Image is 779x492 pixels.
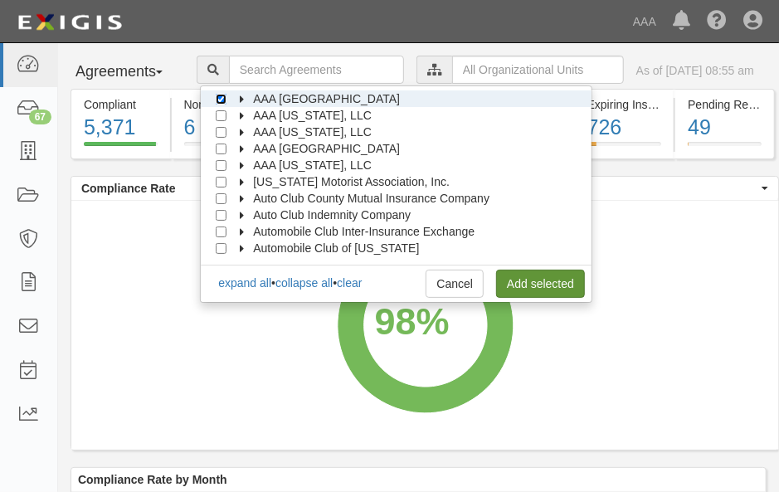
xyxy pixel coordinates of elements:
[575,149,674,162] a: Expiring Insurance726
[253,125,372,139] span: AAA [US_STATE], LLC
[253,225,475,238] span: Automobile Club Inter-Insurance Exchange
[78,473,227,486] b: Compliance Rate by Month
[84,96,158,113] div: Compliant
[253,109,372,122] span: AAA [US_STATE], LLC
[625,5,665,38] a: AAA
[636,62,754,79] div: As of [DATE] 08:55 am
[426,270,484,298] a: Cancel
[253,142,400,155] span: AAA [GEOGRAPHIC_DATA]
[71,149,170,162] a: Compliant5,371
[587,113,662,143] div: 726
[71,201,779,450] svg: A chart.
[253,175,450,188] span: [US_STATE] Motorist Association, Inc.
[71,177,778,200] button: Compliance Rate
[253,241,419,255] span: Automobile Club of [US_STATE]
[688,113,762,143] div: 49
[71,56,195,89] button: Agreements
[217,275,362,291] div: • •
[675,149,775,162] a: Pending Review49
[218,276,271,290] a: expand all
[253,92,400,105] span: AAA [GEOGRAPHIC_DATA]
[688,96,762,113] div: Pending Review
[184,96,259,113] div: Non-Compliant (Current)
[184,113,259,143] div: 6
[84,113,158,143] div: 5,371
[275,276,333,290] a: collapse all
[81,180,757,197] span: Compliance Rate
[253,192,489,205] span: Auto Club County Mutual Insurance Company
[452,56,624,84] input: All Organizational Units
[229,56,404,84] input: Search Agreements
[337,276,362,290] a: clear
[253,158,372,172] span: AAA [US_STATE], LLC
[172,149,271,162] a: Non-Compliant6
[29,110,51,124] div: 67
[707,12,727,32] i: Help Center - Complianz
[375,295,450,348] div: 98%
[253,208,411,222] span: Auto Club Indemnity Company
[496,270,585,298] a: Add selected
[587,96,662,113] div: Expiring Insurance
[12,7,127,37] img: logo-5460c22ac91f19d4615b14bd174203de0afe785f0fc80cf4dbbc73dc1793850b.png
